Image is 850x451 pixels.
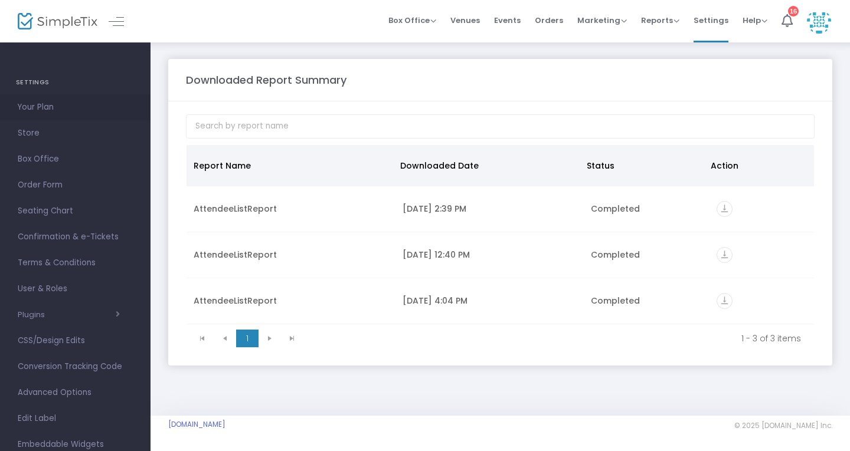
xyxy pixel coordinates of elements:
div: Data table [187,145,814,324]
span: Conversion Tracking Code [18,359,133,374]
span: Box Office [388,15,436,26]
div: AttendeeListReport [194,249,388,261]
div: 5/31/2025 12:40 PM [403,249,577,261]
div: https://go.SimpleTix.com/5heht [717,201,807,217]
span: Venues [450,5,480,35]
i: vertical_align_bottom [717,201,733,217]
h4: SETTINGS [16,71,135,94]
a: [DOMAIN_NAME] [168,420,225,429]
th: Report Name [187,145,393,186]
div: 16 [788,6,799,17]
a: vertical_align_bottom [717,251,733,262]
a: vertical_align_bottom [717,205,733,216]
span: © 2025 [DOMAIN_NAME] Inc. [734,421,832,430]
span: Confirmation & e-Tickets [18,229,133,245]
span: Box Office [18,152,133,167]
span: Order Form [18,177,133,193]
div: https://go.SimpleTix.com/pwq0t [717,247,807,263]
input: Search by report name [186,114,815,139]
span: Help [743,15,767,26]
span: Store [18,126,133,141]
span: Terms & Conditions [18,255,133,271]
div: AttendeeListReport [194,203,388,215]
span: Settings [694,5,728,35]
div: 4/27/2025 4:04 PM [403,295,577,307]
div: Completed [591,295,702,307]
i: vertical_align_bottom [717,293,733,309]
div: https://go.SimpleTix.com/ydqh5 [717,293,807,309]
m-panel-title: Downloaded Report Summary [186,72,346,88]
div: 8/19/2025 2:39 PM [403,203,577,215]
th: Status [580,145,704,186]
span: Reports [641,15,679,26]
span: Edit Label [18,411,133,426]
button: Plugins [18,310,120,320]
span: Your Plan [18,100,133,115]
div: AttendeeListReport [194,295,388,307]
span: Page 1 [236,330,259,347]
i: vertical_align_bottom [717,247,733,263]
div: Completed [591,249,702,261]
span: Orders [535,5,563,35]
span: Seating Chart [18,203,133,219]
th: Downloaded Date [393,145,579,186]
span: Events [494,5,521,35]
span: Marketing [577,15,627,26]
span: Advanced Options [18,385,133,400]
span: CSS/Design Edits [18,333,133,348]
span: User & Roles [18,281,133,297]
kendo-pager-info: 1 - 3 of 3 items [312,333,801,344]
a: vertical_align_bottom [717,297,733,308]
th: Action [704,145,807,186]
div: Completed [591,203,702,215]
